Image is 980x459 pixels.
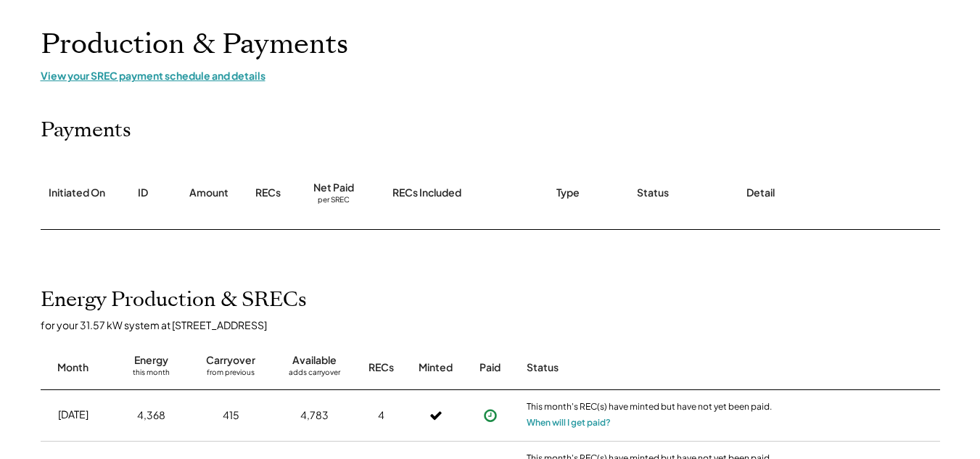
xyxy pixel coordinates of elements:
div: adds carryover [289,368,340,382]
div: Net Paid [313,181,354,195]
div: per SREC [318,195,350,206]
div: Paid [479,360,501,375]
div: Carryover [206,353,255,368]
div: for your 31.57 kW system at [STREET_ADDRESS] [41,318,955,331]
div: [DATE] [58,408,88,422]
div: Initiated On [49,186,105,200]
h2: Payments [41,118,131,143]
div: This month's REC(s) have minted but have not yet been paid. [527,401,773,415]
div: from previous [207,368,255,382]
div: Status [527,360,773,375]
h2: Energy Production & SRECs [41,288,307,313]
button: When will I get paid? [527,415,611,430]
div: RECs [368,360,394,375]
div: ID [138,186,148,200]
button: Payment approved, but not yet initiated. [479,405,501,426]
div: RECs Included [392,186,461,200]
h1: Production & Payments [41,28,940,62]
div: RECs [255,186,281,200]
div: 4,783 [300,408,329,423]
div: Available [292,353,337,368]
div: 415 [223,408,239,423]
div: Energy [134,353,168,368]
div: 4,368 [137,408,165,423]
div: View your SREC payment schedule and details [41,69,940,82]
div: Status [637,186,669,200]
div: this month [133,368,170,382]
div: Minted [419,360,453,375]
div: Detail [746,186,775,200]
div: 4 [378,408,384,423]
div: Amount [189,186,228,200]
div: Month [57,360,88,375]
div: Type [556,186,580,200]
